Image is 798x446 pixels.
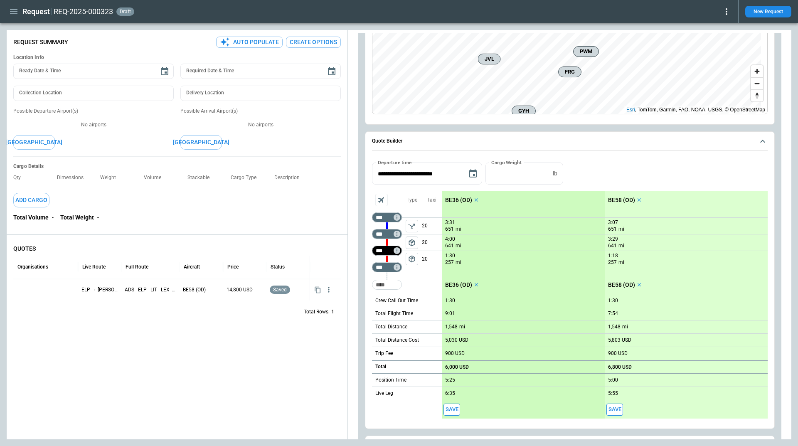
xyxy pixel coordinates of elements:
p: lb [553,170,557,177]
p: Trip Fee [375,350,393,357]
p: mi [618,259,624,266]
span: Type of sector [406,220,418,232]
p: mi [618,226,624,233]
p: No airports [13,121,174,128]
a: Esri [626,107,635,113]
p: Total Weight [60,214,94,221]
button: Save [443,404,460,416]
h1: Request [22,7,50,17]
p: - [52,214,54,221]
p: 1 [331,308,334,315]
p: BE36 (OD) [445,197,472,204]
div: Too short [372,280,402,290]
p: Total Distance [375,323,407,330]
div: Aircraft [184,264,200,270]
p: Request Summary [13,39,68,46]
p: ADS - ELP - LIT - LEX - ABE - ADS [125,286,176,293]
p: Dimensions [57,175,90,181]
div: Not found [372,212,402,222]
span: package_2 [408,239,416,247]
button: left aligned [406,237,418,249]
p: BE58 (OD) [608,197,635,204]
p: BE36 (OD) [445,281,472,288]
p: No airports [180,121,341,128]
p: 1,548 [445,324,458,330]
div: Live Route [82,264,106,270]
button: Copy quote content [313,285,323,295]
button: left aligned [406,253,418,265]
p: mi [456,242,461,249]
p: 3:29 [608,236,618,242]
h6: Quote Builder [372,138,402,144]
label: Cargo Weight [491,159,522,166]
p: ELP → ABE [81,286,118,293]
button: Reset bearing to north [751,89,763,101]
p: 5:55 [608,390,618,397]
p: 257 [608,259,617,266]
p: Total Volume [13,214,49,221]
p: Description [274,175,306,181]
p: 651 [445,226,454,233]
div: , TomTom, Garmin, FAO, NOAA, USGS, © OpenStreetMap [626,106,765,114]
p: - [97,214,99,221]
p: 3:07 [608,219,618,226]
h6: Total [375,364,386,370]
span: draft [118,9,133,15]
button: Choose date, selected date is Oct 11, 2025 [465,165,481,182]
p: 4:00 [445,236,455,242]
button: Choose date [156,63,173,80]
button: [GEOGRAPHIC_DATA] [180,135,222,150]
p: Taxi [427,197,436,204]
p: Type [406,197,417,204]
button: New Request [745,6,791,17]
p: Cargo Type [231,175,263,181]
p: 6,000 USD [445,364,469,370]
p: 20 [422,251,442,267]
p: Live Leg [375,390,393,397]
p: 20 [422,234,442,251]
span: FRG [562,68,578,76]
p: Possible Arrival Airport(s) [180,108,341,115]
div: Organisations [17,264,48,270]
span: Aircraft selection [375,194,388,206]
p: BE58 (OD) [608,281,635,288]
button: Save [606,404,623,416]
p: 3:31 [445,219,455,226]
p: Volume [144,175,168,181]
h2: REQ-2025-000323 [54,7,113,17]
p: 6,800 USD [608,364,632,370]
p: 9:01 [445,310,455,317]
p: Crew Call Out Time [375,297,418,304]
button: Create Options [286,37,341,48]
div: Quote Builder [372,163,768,419]
h6: Location Info [13,54,341,61]
h6: Cargo Details [13,163,341,170]
button: Quote Builder [372,132,768,151]
p: BE58 (OD) [183,286,219,293]
span: package_2 [408,255,416,263]
div: Not found [372,229,402,239]
span: Type of sector [406,237,418,249]
span: Type of sector [406,253,418,265]
p: 6:35 [445,390,455,397]
p: 641 [445,242,454,249]
p: QUOTES [13,245,341,252]
p: 7:54 [608,310,618,317]
p: 5,030 USD [445,337,468,343]
label: Departure time [378,159,412,166]
p: 651 [608,226,617,233]
div: Not found [372,246,402,256]
p: Stackable [187,175,216,181]
p: 900 USD [445,350,465,357]
p: mi [618,242,624,249]
span: Save this aircraft quote and copy details to clipboard [443,404,460,416]
span: Save this aircraft quote and copy details to clipboard [606,404,623,416]
button: [GEOGRAPHIC_DATA] [13,135,55,150]
span: JVL [482,55,497,63]
button: Zoom out [751,77,763,89]
button: Add Cargo [13,193,49,207]
span: GYH [515,107,532,115]
span: saved [271,287,288,293]
p: 5:00 [608,377,618,383]
div: Full Route [126,264,148,270]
